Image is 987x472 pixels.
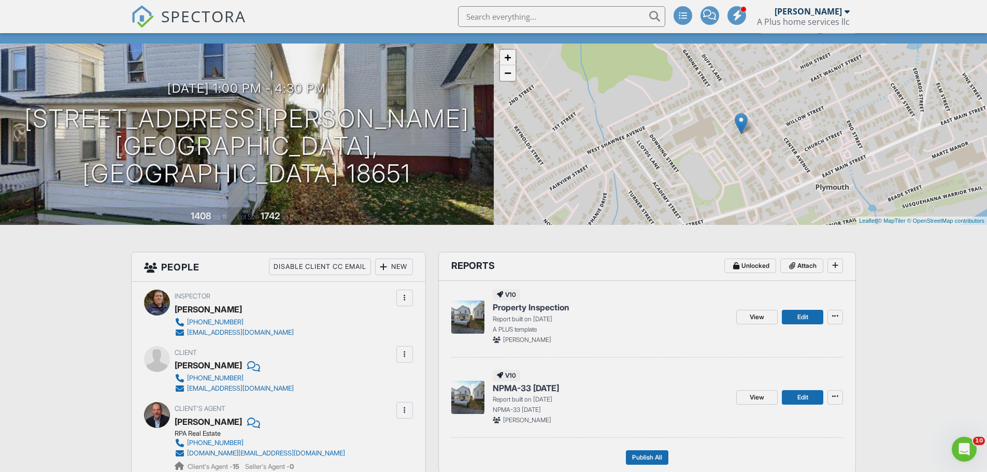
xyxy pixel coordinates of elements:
div: RPA Real Estate [175,430,353,438]
strong: 15 [233,463,239,470]
img: The Best Home Inspection Software - Spectora [131,5,154,28]
div: [EMAIL_ADDRESS][DOMAIN_NAME] [187,384,294,393]
div: [EMAIL_ADDRESS][DOMAIN_NAME] [187,328,294,337]
div: 1408 [191,210,211,221]
span: Inspector [175,292,210,300]
a: © OpenStreetMap contributors [907,218,984,224]
span: sq.ft. [281,213,294,221]
span: 10 [973,437,985,445]
strong: 0 [290,463,294,470]
div: A Plus home services llc [757,17,850,27]
iframe: Intercom live chat [952,437,977,462]
input: Search everything... [458,6,665,27]
div: | [856,217,987,225]
a: [PHONE_NUMBER] [175,317,294,327]
a: [EMAIL_ADDRESS][DOMAIN_NAME] [175,327,294,338]
span: Lot Size [237,213,259,221]
span: Client's Agent - [188,463,241,470]
div: [PERSON_NAME] [175,357,242,373]
div: More [822,19,855,33]
div: [PHONE_NUMBER] [187,374,244,382]
a: [PHONE_NUMBER] [175,438,345,448]
a: [PERSON_NAME] [175,414,242,430]
h3: People [132,252,425,282]
a: [PHONE_NUMBER] [175,373,294,383]
div: [PERSON_NAME] [775,6,842,17]
a: [EMAIL_ADDRESS][DOMAIN_NAME] [175,383,294,394]
h3: [DATE] 1:00 pm - 4:30 pm [167,81,326,95]
div: [DOMAIN_NAME][EMAIL_ADDRESS][DOMAIN_NAME] [187,449,345,457]
a: © MapTiler [878,218,906,224]
div: [PHONE_NUMBER] [187,439,244,447]
div: Disable Client CC Email [269,259,371,275]
div: Client View [761,19,818,33]
div: New [375,259,413,275]
a: Leaflet [859,218,876,224]
span: Seller's Agent - [245,463,294,470]
div: [PHONE_NUMBER] [187,318,244,326]
span: Client [175,349,197,356]
a: Zoom out [500,65,516,81]
div: 1742 [261,210,280,221]
a: [DOMAIN_NAME][EMAIL_ADDRESS][DOMAIN_NAME] [175,448,345,459]
a: SPECTORA [131,14,246,36]
span: Client's Agent [175,405,225,412]
div: [PERSON_NAME] [175,302,242,317]
span: SPECTORA [161,5,246,27]
a: Zoom in [500,50,516,65]
span: sq. ft. [213,213,227,221]
h1: [STREET_ADDRESS][PERSON_NAME] [GEOGRAPHIC_DATA], [GEOGRAPHIC_DATA] 18651 [17,105,477,187]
